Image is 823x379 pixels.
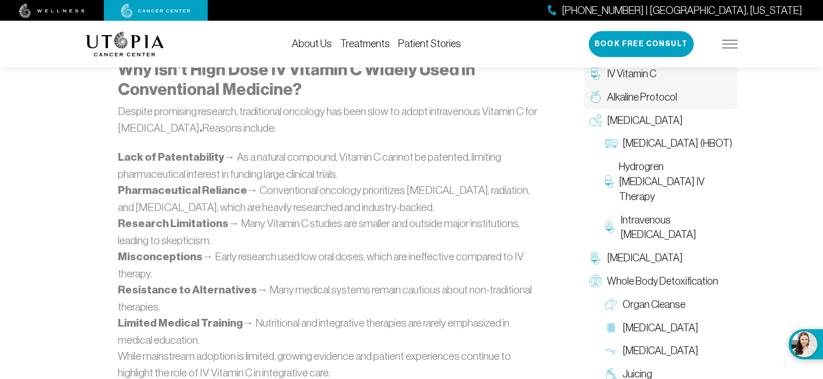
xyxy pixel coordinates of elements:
[584,62,738,86] a: IV Vitamin C
[118,103,539,136] p: Despite promising research, traditional oncology has been slow to adopt intravenous Vitamin C for...
[118,283,257,297] strong: Resistance to Alternatives
[600,316,738,340] a: [MEDICAL_DATA]
[623,343,698,358] span: [MEDICAL_DATA]
[118,250,203,263] strong: Misconceptions
[589,252,602,264] img: Chelation Therapy
[584,246,738,270] a: [MEDICAL_DATA]
[600,208,738,247] a: Intravenous [MEDICAL_DATA]
[607,113,683,128] span: [MEDICAL_DATA]
[589,275,602,287] img: Whole Body Detoxification
[605,175,614,188] img: Hydrogren Peroxide IV Therapy
[562,3,802,18] span: [PHONE_NUMBER] | [GEOGRAPHIC_DATA], [US_STATE]
[605,345,617,357] img: Lymphatic Massage
[398,38,461,49] a: Patient Stories
[118,282,539,315] li: → Many medical systems remain cautious about non-traditional therapies.
[584,109,738,132] a: [MEDICAL_DATA]
[118,315,539,348] li: → Nutritional and integrative therapies are rarely emphasized in medical education.
[292,38,332,49] a: About Us
[607,90,677,105] span: Alkaline Protocol
[589,31,694,57] button: Book Free Consult
[118,149,539,182] li: → As a natural compound, Vitamin C cannot be patented, limiting pharmaceutical interest in fundin...
[118,215,539,248] li: → Many Vitamin C studies are smaller and outside major institutions, leading to skepticism.
[199,121,202,135] strong: .
[340,38,390,49] a: Treatments
[607,274,718,289] span: Whole Body Detoxification
[584,270,738,293] a: Whole Body Detoxification
[623,297,685,312] span: Organ Cleanse
[600,132,738,155] a: [MEDICAL_DATA] (HBOT)
[605,321,617,334] img: Colon Therapy
[118,217,228,230] strong: Research Limitations
[605,137,617,150] img: Hyperbaric Oxygen Therapy (HBOT)
[619,159,733,204] span: Hydrogren [MEDICAL_DATA] IV Therapy
[118,248,539,282] li: → Early research used low oral doses, which are ineffective compared to IV therapy.
[118,316,243,330] strong: Limited Medical Training
[118,60,476,99] strong: Why Isn’t High Dose IV Vitamin C Widely Used in Conventional Medicine?
[623,320,698,335] span: [MEDICAL_DATA]
[600,293,738,316] a: Organ Cleanse
[600,155,738,208] a: Hydrogren [MEDICAL_DATA] IV Therapy
[121,4,191,18] img: cancer center
[86,32,164,57] img: logo
[118,182,539,215] li: → Conventional oncology prioritizes [MEDICAL_DATA], radiation, and [MEDICAL_DATA], which are heav...
[607,66,656,81] span: IV Vitamin C
[589,91,602,103] img: Alkaline Protocol
[605,298,617,311] img: Organ Cleanse
[589,67,602,80] img: IV Vitamin C
[548,3,802,18] a: [PHONE_NUMBER] | [GEOGRAPHIC_DATA], [US_STATE]
[722,40,738,48] img: icon-hamburger
[589,114,602,127] img: Oxygen Therapy
[623,136,732,151] span: [MEDICAL_DATA] (HBOT)
[19,4,85,18] img: wellness
[118,150,224,164] strong: Lack of Patentability
[584,86,738,109] a: Alkaline Protocol
[600,339,738,362] a: [MEDICAL_DATA]
[605,221,616,233] img: Intravenous Ozone Therapy
[118,184,247,197] strong: Pharmaceutical Reliance
[620,213,732,243] span: Intravenous [MEDICAL_DATA]
[607,250,683,265] span: [MEDICAL_DATA]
